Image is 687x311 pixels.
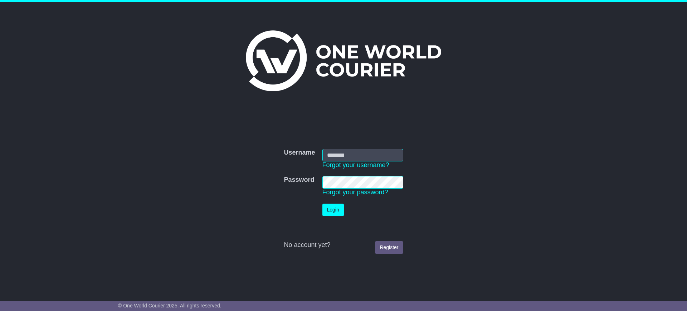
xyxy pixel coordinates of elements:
a: Register [375,241,403,254]
img: One World [246,30,441,91]
div: No account yet? [284,241,403,249]
label: Password [284,176,314,184]
button: Login [322,204,344,216]
label: Username [284,149,315,157]
a: Forgot your username? [322,161,389,169]
span: © One World Courier 2025. All rights reserved. [118,303,221,308]
a: Forgot your password? [322,189,388,196]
